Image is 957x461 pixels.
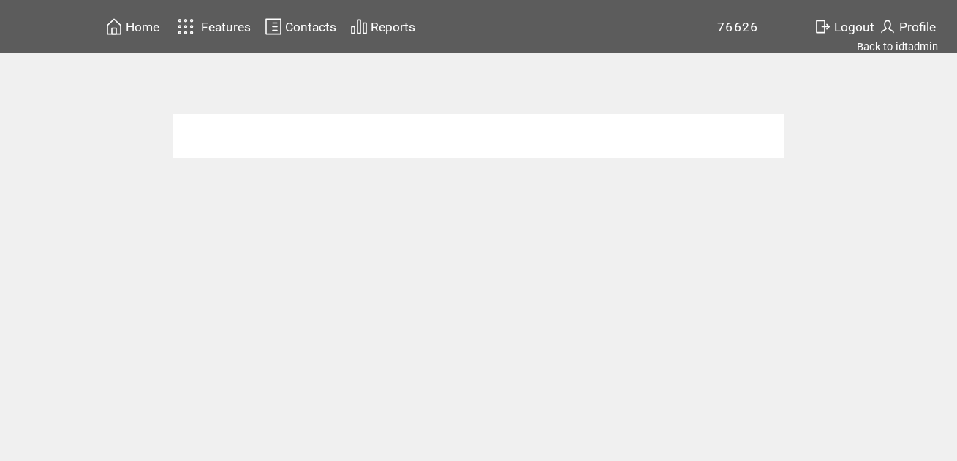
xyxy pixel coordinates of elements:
span: Profile [899,20,936,34]
span: 76626 [717,20,759,34]
a: Reports [348,15,417,38]
a: Profile [877,15,938,38]
img: profile.svg [879,18,896,36]
a: Contacts [262,15,338,38]
img: chart.svg [350,18,368,36]
span: Contacts [285,20,336,34]
a: Logout [812,15,877,38]
img: exit.svg [814,18,831,36]
span: Features [201,20,251,34]
img: home.svg [105,18,123,36]
span: Home [126,20,159,34]
img: contacts.svg [265,18,282,36]
span: Reports [371,20,415,34]
a: Home [103,15,162,38]
img: features.svg [173,15,199,39]
a: Back to idtadmin [857,40,938,53]
span: Logout [834,20,874,34]
a: Features [171,12,254,41]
